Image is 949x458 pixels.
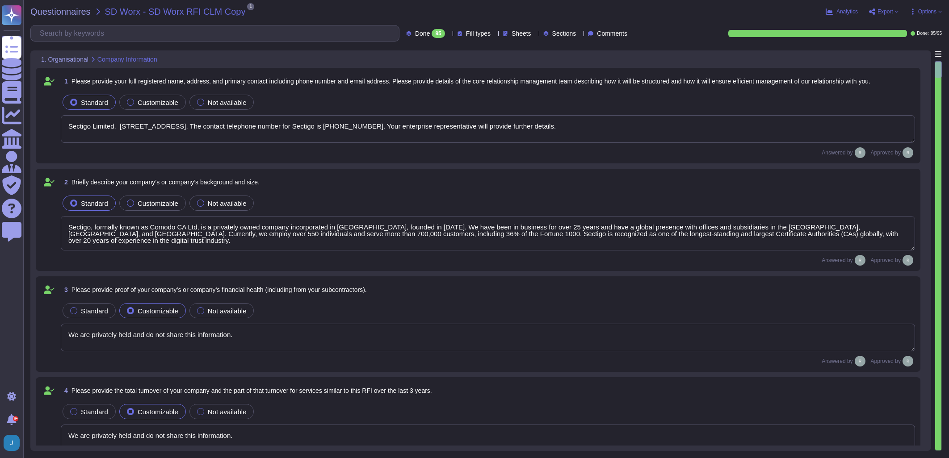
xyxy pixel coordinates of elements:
span: 4 [61,387,68,394]
div: 9+ [13,416,18,421]
button: user [2,433,26,453]
img: user [4,435,20,451]
span: Options [918,9,936,14]
span: Not available [208,99,247,106]
span: Standard [81,408,108,416]
img: user [855,147,865,158]
span: Questionnaires [30,7,91,16]
span: 3 [61,287,68,293]
span: Customizable [138,408,178,416]
span: Please provide proof of your company’s or company’s financial health (including from your subcont... [71,286,367,293]
span: Sheets [512,30,531,37]
span: Standard [81,307,108,315]
span: Analytics [836,9,858,14]
span: Standard [81,99,108,106]
span: Export [878,9,893,14]
img: user [855,255,865,266]
div: 95 [432,29,445,38]
span: 95 / 95 [931,31,942,36]
span: Customizable [138,99,178,106]
span: 2 [61,179,68,185]
img: user [903,147,913,158]
span: Answered by [822,258,852,263]
textarea: Sectigo Limited. [STREET_ADDRESS]. The contact telephone number for Sectigo is [PHONE_NUMBER]. Yo... [61,115,915,143]
textarea: We are privately held and do not share this information. [61,324,915,351]
span: Comments [597,30,627,37]
span: Done [415,30,430,37]
span: Not available [208,200,247,207]
span: Please provide your full registered name, address, and primary contact including phone number and... [71,78,870,85]
input: Search by keywords [35,25,399,41]
span: Briefly describe your company’s or company’s background and size. [71,179,260,186]
span: Not available [208,307,247,315]
span: Not available [208,408,247,416]
span: SD Worx - SD Worx RFI CLM Copy [105,7,246,16]
span: Fill types [466,30,491,37]
span: 1. Organisational [41,56,88,62]
span: Please provide the total turnover of your company and the part of that turnover for services simi... [71,387,432,394]
span: Approved by [871,258,901,263]
span: Done: [917,31,929,36]
img: user [903,255,913,266]
span: Approved by [871,150,901,155]
span: Customizable [138,200,178,207]
button: Analytics [826,8,858,15]
span: 1 [247,3,254,10]
img: user [903,356,913,366]
span: Standard [81,200,108,207]
span: Answered by [822,358,852,364]
textarea: Sectigo, formally known as Comodo CA Ltd, is a privately owned company incorporated in [GEOGRAPHI... [61,216,915,250]
span: Customizable [138,307,178,315]
span: Answered by [822,150,852,155]
img: user [855,356,865,366]
span: Company Information [97,56,157,62]
span: Sections [552,30,576,37]
span: Approved by [871,358,901,364]
textarea: We are privately held and do not share this information. [61,425,915,452]
span: 1 [61,78,68,84]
